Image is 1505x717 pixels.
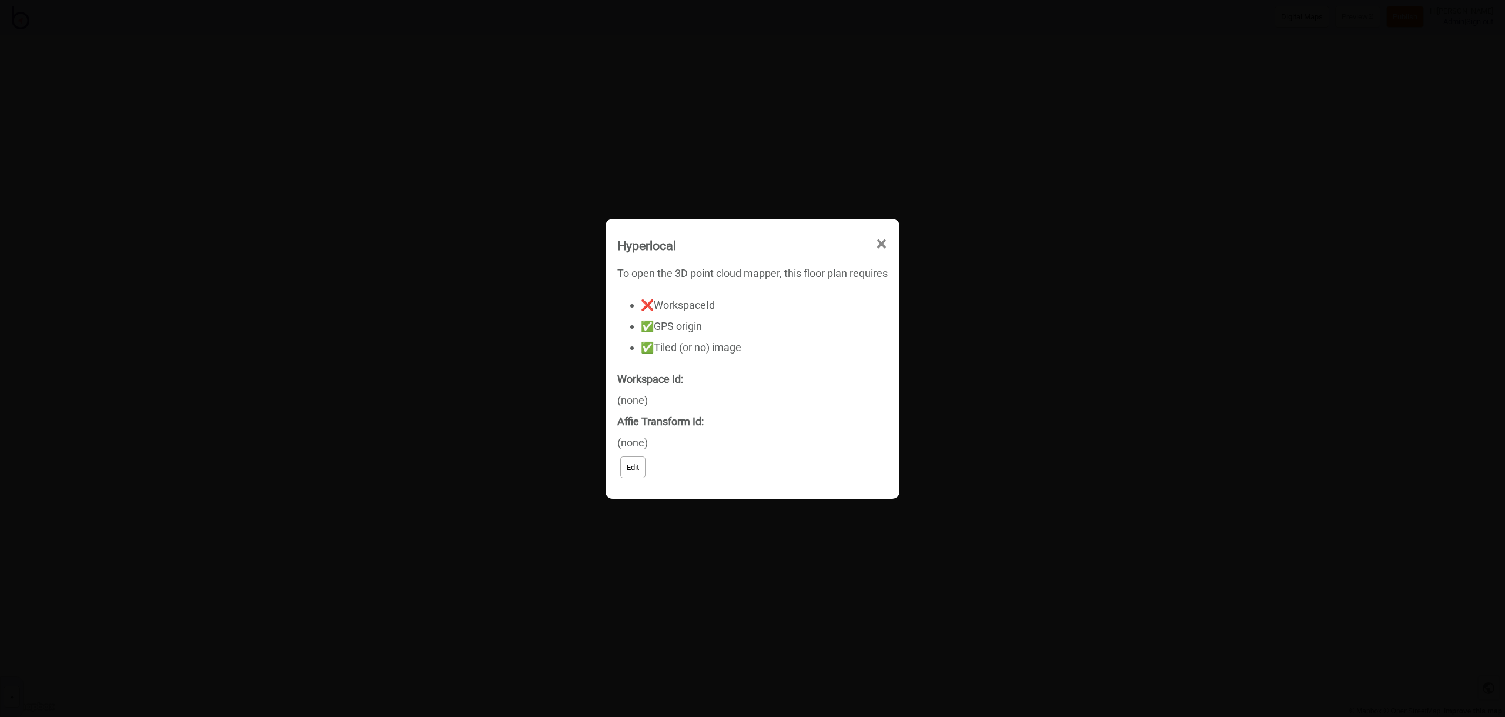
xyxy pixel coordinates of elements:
[641,337,888,358] li: ✅ Tiled (or no) image
[617,233,676,258] div: Hyperlocal
[617,369,888,411] div: (none)
[617,373,683,385] strong: Workspace Id:
[875,225,888,264] span: ×
[641,295,888,316] li: ❌ WorkspaceId
[620,456,646,478] button: Edit
[617,415,704,428] strong: Affie Transform Id:
[617,411,888,453] div: (none)
[641,316,888,337] li: ✅ GPS origin
[617,263,888,358] div: To open the 3D point cloud mapper, this floor plan requires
